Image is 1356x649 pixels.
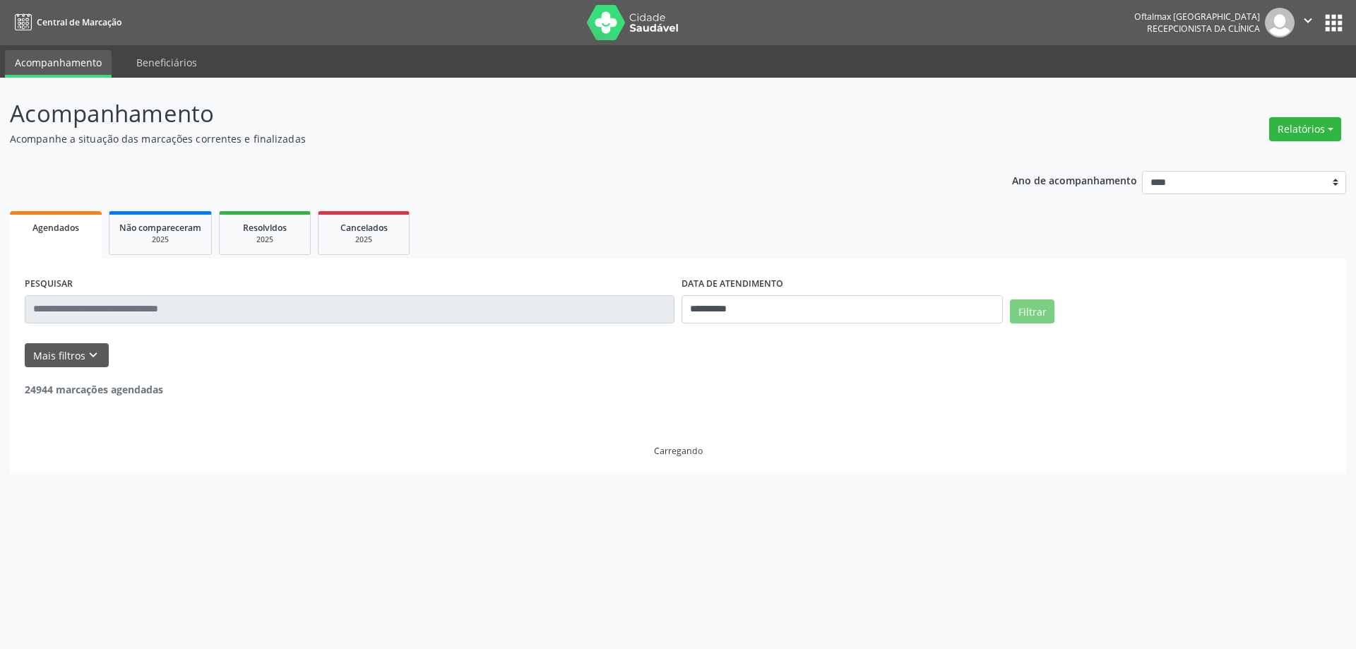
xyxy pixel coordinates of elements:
[1147,23,1260,35] span: Recepcionista da clínica
[5,50,112,78] a: Acompanhamento
[328,234,399,245] div: 2025
[119,222,201,234] span: Não compareceram
[126,50,207,75] a: Beneficiários
[119,234,201,245] div: 2025
[25,343,109,368] button: Mais filtroskeyboard_arrow_down
[25,383,163,396] strong: 24944 marcações agendadas
[10,131,945,146] p: Acompanhe a situação das marcações correntes e finalizadas
[682,273,783,295] label: DATA DE ATENDIMENTO
[85,347,101,363] i: keyboard_arrow_down
[1012,171,1137,189] p: Ano de acompanhamento
[1010,299,1054,323] button: Filtrar
[25,273,73,295] label: PESQUISAR
[1269,117,1341,141] button: Relatórios
[230,234,300,245] div: 2025
[1265,8,1295,37] img: img
[10,96,945,131] p: Acompanhamento
[10,11,121,34] a: Central de Marcação
[654,445,703,457] div: Carregando
[37,16,121,28] span: Central de Marcação
[340,222,388,234] span: Cancelados
[243,222,287,234] span: Resolvidos
[1295,8,1321,37] button: 
[1300,13,1316,28] i: 
[1321,11,1346,35] button: apps
[1134,11,1260,23] div: Oftalmax [GEOGRAPHIC_DATA]
[32,222,79,234] span: Agendados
